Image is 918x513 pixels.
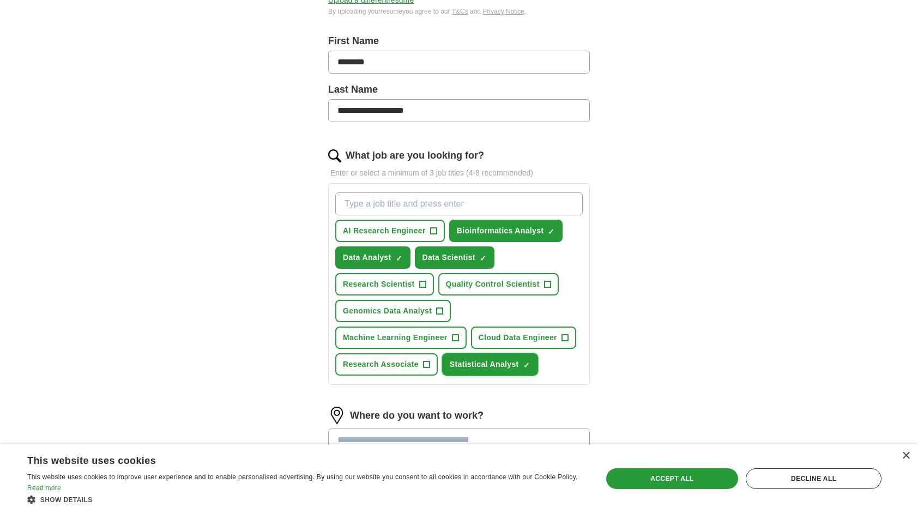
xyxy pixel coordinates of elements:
span: Research Associate [343,359,419,370]
button: Cloud Data Engineer [471,327,576,349]
div: Decline all [746,468,881,489]
label: What job are you looking for? [346,148,484,163]
button: Research Scientist [335,273,434,295]
label: Where do you want to work? [350,408,484,423]
div: This website uses cookies [27,451,558,467]
button: Machine Learning Engineer [335,327,467,349]
span: ✓ [480,254,486,263]
span: Quality Control Scientist [446,279,540,290]
button: Quality Control Scientist [438,273,559,295]
button: Statistical Analyst✓ [442,353,538,376]
span: Bioinformatics Analyst [457,225,544,237]
div: Show details [27,494,585,505]
button: Research Associate [335,353,438,376]
button: Data Analyst✓ [335,246,410,269]
span: Statistical Analyst [450,359,519,370]
div: By uploading your resume you agree to our and . [328,7,590,16]
label: Last Name [328,82,590,97]
span: Genomics Data Analyst [343,305,432,317]
a: Read more, opens a new window [27,484,61,492]
p: Enter or select a minimum of 3 job titles (4-8 recommended) [328,167,590,179]
span: AI Research Engineer [343,225,426,237]
img: location.png [328,407,346,424]
span: ✓ [548,227,554,236]
img: search.png [328,149,341,162]
div: Close [902,452,910,460]
span: This website uses cookies to improve user experience and to enable personalised advertising. By u... [27,473,578,481]
span: ✓ [396,254,402,263]
span: Research Scientist [343,279,415,290]
label: First Name [328,34,590,49]
button: AI Research Engineer [335,220,445,242]
div: Accept all [606,468,739,489]
span: Machine Learning Engineer [343,332,448,343]
span: Data Scientist [422,252,476,263]
input: Type a job title and press enter [335,192,583,215]
span: Show details [40,496,93,504]
button: Genomics Data Analyst [335,300,451,322]
a: T&Cs [452,8,468,15]
span: Data Analyst [343,252,391,263]
span: Cloud Data Engineer [479,332,557,343]
button: Bioinformatics Analyst✓ [449,220,563,242]
a: Privacy Notice [482,8,524,15]
span: ✓ [523,361,530,370]
button: Data Scientist✓ [415,246,495,269]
